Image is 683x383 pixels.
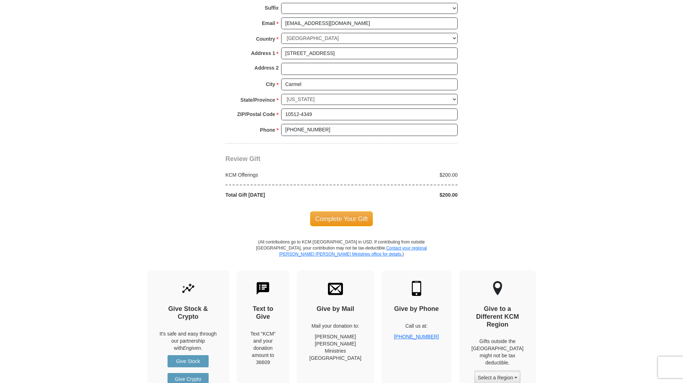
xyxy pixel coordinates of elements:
[266,79,275,89] strong: City
[225,155,260,162] span: Review Gift
[472,338,524,366] p: Gifts outside the [GEOGRAPHIC_DATA] might not be tax deductible.
[168,355,209,367] a: Give Stock
[493,281,503,296] img: other-region
[409,281,424,296] img: mobile.svg
[181,281,196,296] img: give-by-stock.svg
[249,330,277,366] div: Text "KCM" and your donation amount to 36609
[240,95,275,105] strong: State/Province
[249,305,277,321] h4: Text to Give
[183,345,202,351] i: Engiven.
[222,171,342,178] div: KCM Offerings
[341,191,462,198] div: $200.00
[256,34,275,44] strong: Country
[394,334,439,339] a: [PHONE_NUMBER]
[256,239,427,270] p: (All contributions go to KCM [GEOGRAPHIC_DATA] in USD. If contributing from outside [GEOGRAPHIC_D...
[394,322,439,329] p: Call us at:
[160,330,217,352] p: It's safe and easy through our partnership with
[160,305,217,321] h4: Give Stock & Crypto
[251,48,275,58] strong: Address 1
[222,191,342,198] div: Total Gift [DATE]
[328,281,343,296] img: envelope.svg
[341,171,462,178] div: $200.00
[237,109,275,119] strong: ZIP/Postal Code
[310,211,373,226] span: Complete Your Gift
[309,333,362,362] p: [PERSON_NAME] [PERSON_NAME] Ministries [GEOGRAPHIC_DATA]
[472,305,524,328] h4: Give to a Different KCM Region
[265,3,279,13] strong: Suffix
[309,322,362,329] p: Mail your donation to:
[255,281,270,296] img: text-to-give.svg
[394,305,439,313] h4: Give by Phone
[260,125,275,135] strong: Phone
[309,305,362,313] h4: Give by Mail
[262,18,275,28] strong: Email
[254,63,279,73] strong: Address 2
